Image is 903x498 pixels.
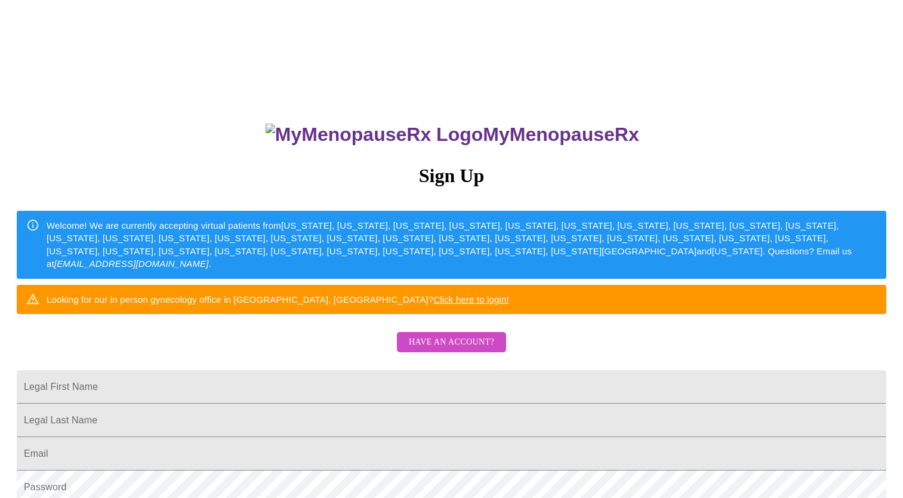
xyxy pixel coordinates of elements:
[47,288,509,311] div: Looking for our in person gynecology office in [GEOGRAPHIC_DATA], [GEOGRAPHIC_DATA]?
[19,124,887,146] h3: MyMenopauseRx
[409,335,494,350] span: Have an account?
[17,165,886,187] h3: Sign Up
[397,332,506,353] button: Have an account?
[47,214,877,275] div: Welcome! We are currently accepting virtual patients from [US_STATE], [US_STATE], [US_STATE], [US...
[394,345,509,355] a: Have an account?
[433,294,509,305] a: Click here to login!
[266,124,483,146] img: MyMenopauseRx Logo
[54,259,209,269] em: [EMAIL_ADDRESS][DOMAIN_NAME]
